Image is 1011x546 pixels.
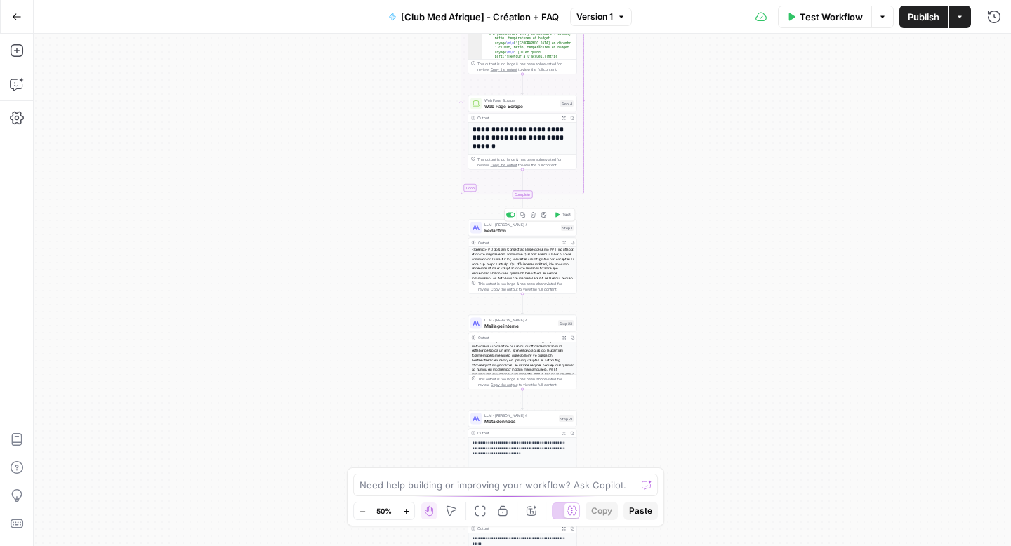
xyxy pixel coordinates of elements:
[561,225,574,231] div: Step 1
[484,418,556,425] span: Méta données
[484,322,555,329] span: Maillage interne
[586,502,618,520] button: Copy
[559,415,574,422] div: Step 21
[591,505,612,517] span: Copy
[477,281,574,292] div: This output is too large & has been abbreviated for review. to view the full content.
[800,10,863,24] span: Test Workflow
[522,389,524,410] g: Edge from step_23 to step_21
[562,212,571,218] span: Test
[629,505,652,517] span: Paste
[484,102,557,109] span: Web Page Scrape
[570,8,632,26] button: Version 1
[477,335,557,340] div: Output
[522,294,524,314] g: Edge from step_1 to step_23
[477,430,557,436] div: Output
[491,382,517,387] span: Copy the output
[401,10,559,24] span: [Club Med Afrique] - Création + FAQ
[899,6,948,28] button: Publish
[558,320,574,326] div: Step 23
[560,100,574,107] div: Step 4
[484,98,557,103] span: Web Page Scrape
[484,227,558,234] span: Rédaction
[623,502,658,520] button: Paste
[477,526,557,531] div: Output
[380,6,567,28] button: [Club Med Afrique] - Création + FAQ
[468,247,576,323] div: <loremip> # Dolors am Consect ad Eli se doeiusmo ## T'inc utlabor, et dolore magnaa enim adminimv...
[477,61,574,72] div: This output is too large & has been abbreviated for review. to view the full content.
[376,505,392,517] span: 50%
[468,220,577,294] div: LLM · [PERSON_NAME] 4RédactionStep 1TestOutput<loremip> # Dolors am Consect ad Eli se doeiusmo ##...
[477,115,557,121] div: Output
[576,11,613,23] span: Version 1
[477,239,557,245] div: Output
[484,222,558,227] span: LLM · [PERSON_NAME] 4
[484,413,556,418] span: LLM · [PERSON_NAME] 4
[908,10,939,24] span: Publish
[468,329,576,410] div: <loremip> # Dolors am Consect ad Eli se doeiusmo ## Te incidi utlabor etd-magnaali Enimadmi venia...
[468,191,577,199] div: Complete
[491,163,517,167] span: Copy the output
[552,211,574,220] button: Test
[484,317,555,323] span: LLM · [PERSON_NAME] 4
[477,376,574,387] div: This output is too large & has been abbreviated for review. to view the full content.
[522,199,524,219] g: Edge from step_3-iteration-end to step_1
[522,74,524,95] g: Edge from step_3 to step_4
[477,157,574,168] div: This output is too large & has been abbreviated for review. to view the full content.
[491,67,517,72] span: Copy the output
[778,6,871,28] button: Test Workflow
[468,315,577,389] div: LLM · [PERSON_NAME] 4Maillage interneStep 23Output<loremip> # Dolors am Consect ad Eli se doeiusm...
[513,191,533,199] div: Complete
[491,287,517,291] span: Copy the output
